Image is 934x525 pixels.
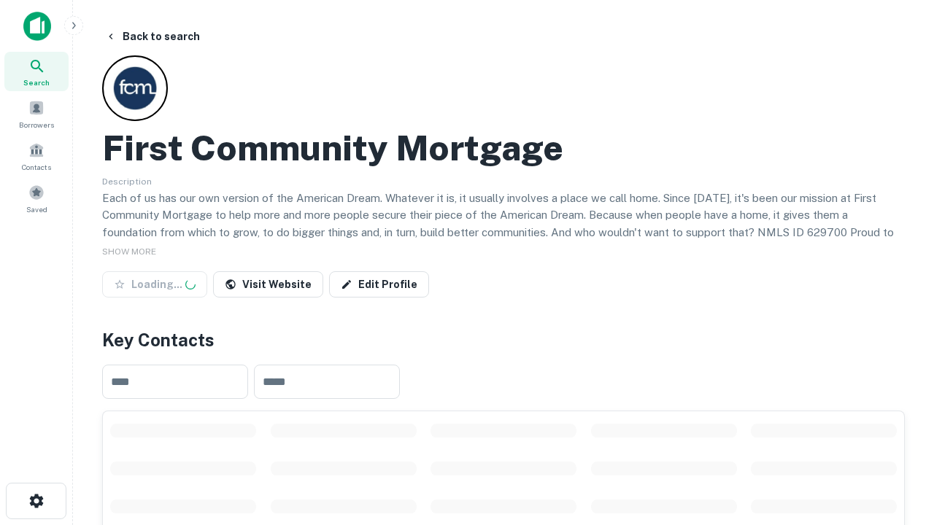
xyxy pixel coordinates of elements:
p: Each of us has our own version of the American Dream. Whatever it is, it usually involves a place... [102,190,905,258]
a: Contacts [4,136,69,176]
span: SHOW MORE [102,246,156,257]
a: Visit Website [213,271,323,297]
h4: Key Contacts [102,327,905,353]
a: Borrowers [4,94,69,133]
a: Search [4,52,69,91]
span: Search [23,77,50,88]
span: Description [102,176,152,187]
span: Saved [26,203,47,215]
button: Back to search [99,23,206,50]
a: Edit Profile [329,271,429,297]
span: Borrowers [19,119,54,131]
iframe: Chat Widget [861,362,934,432]
h2: First Community Mortgage [102,127,563,169]
img: capitalize-icon.png [23,12,51,41]
a: Saved [4,179,69,218]
span: Contacts [22,161,51,173]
